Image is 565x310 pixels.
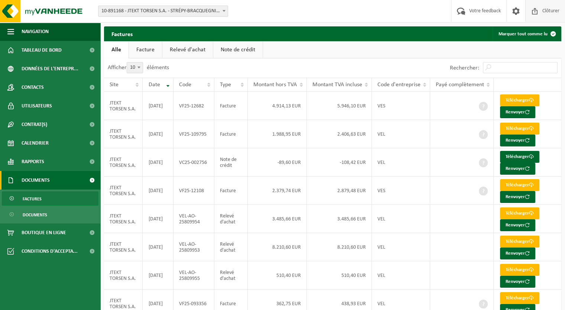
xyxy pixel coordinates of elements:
[143,205,173,233] td: [DATE]
[148,82,160,88] span: Date
[214,120,248,148] td: Facture
[493,26,561,41] button: Marquer tout comme lu
[500,163,535,175] button: Renvoyer
[23,208,47,222] span: Documents
[22,115,47,134] span: Contrat(s)
[307,148,372,177] td: -108,42 EUR
[372,205,430,233] td: VEL
[214,233,248,261] td: Relevé d'achat
[372,92,430,120] td: VES
[248,261,307,290] td: 510,40 EUR
[307,205,372,233] td: 3.485,66 EUR
[213,41,263,58] a: Note de crédit
[143,261,173,290] td: [DATE]
[248,92,307,120] td: 4.914,13 EUR
[436,82,484,88] span: Payé complètement
[22,59,78,78] span: Données de l'entrepr...
[104,120,143,148] td: JTEKT TORSEN S.A.
[253,82,297,88] span: Montant hors TVA
[500,276,535,288] button: Renvoyer
[500,219,535,231] button: Renvoyer
[104,148,143,177] td: JTEKT TORSEN S.A.
[143,120,173,148] td: [DATE]
[22,134,49,152] span: Calendrier
[98,6,228,17] span: 10-891168 - JTEKT TORSEN S.A. - STRÉPY-BRACQUEGNIES
[214,92,248,120] td: Facture
[248,233,307,261] td: 8.210,60 EUR
[22,152,44,171] span: Rapports
[248,205,307,233] td: 3.485,66 EUR
[307,177,372,205] td: 2.879,48 EUR
[173,205,214,233] td: VEL-AO-25809954
[22,22,49,41] span: Navigation
[162,41,213,58] a: Relevé d'achat
[500,207,539,219] a: Télécharger
[500,264,539,276] a: Télécharger
[500,106,535,118] button: Renvoyer
[248,120,307,148] td: 1.988,95 EUR
[173,261,214,290] td: VEL-AO-25809955
[23,192,42,206] span: Factures
[500,123,539,135] a: Télécharger
[372,261,430,290] td: VEL
[98,6,228,16] span: 10-891168 - JTEKT TORSEN S.A. - STRÉPY-BRACQUEGNIES
[307,261,372,290] td: 510,40 EUR
[500,236,539,248] a: Télécharger
[104,261,143,290] td: JTEKT TORSEN S.A.
[143,233,173,261] td: [DATE]
[104,41,129,58] a: Alle
[143,92,173,120] td: [DATE]
[173,148,214,177] td: VC25-002756
[22,171,50,190] span: Documents
[500,248,535,259] button: Renvoyer
[173,177,214,205] td: VF25-12108
[104,177,143,205] td: JTEKT TORSEN S.A.
[104,26,140,41] h2: Factures
[372,233,430,261] td: VEL
[104,205,143,233] td: JTEKT TORSEN S.A.
[143,148,173,177] td: [DATE]
[500,179,539,191] a: Télécharger
[372,120,430,148] td: VEL
[173,233,214,261] td: VEL-AO-25809953
[214,205,248,233] td: Relevé d'achat
[372,148,430,177] td: VEL
[22,41,62,59] span: Tableau de bord
[179,82,191,88] span: Code
[307,120,372,148] td: 2.406,63 EUR
[312,82,362,88] span: Montant TVA incluse
[143,177,173,205] td: [DATE]
[110,82,118,88] span: Site
[450,65,479,71] label: Rechercher:
[214,148,248,177] td: Note de crédit
[248,177,307,205] td: 2.379,74 EUR
[104,233,143,261] td: JTEKT TORSEN S.A.
[129,41,162,58] a: Facture
[22,242,78,261] span: Conditions d'accepta...
[307,233,372,261] td: 8.210,60 EUR
[500,191,535,203] button: Renvoyer
[214,177,248,205] td: Facture
[173,92,214,120] td: VF25-12682
[22,78,44,97] span: Contacts
[220,82,231,88] span: Type
[108,65,169,71] label: Afficher éléments
[248,148,307,177] td: -89,60 EUR
[214,261,248,290] td: Relevé d'achat
[22,223,66,242] span: Boutique en ligne
[372,177,430,205] td: VES
[307,92,372,120] td: 5.946,10 EUR
[173,120,214,148] td: VF25-109795
[377,82,420,88] span: Code d'entreprise
[2,207,98,222] a: Documents
[22,97,52,115] span: Utilisateurs
[500,94,539,106] a: Télécharger
[104,92,143,120] td: JTEKT TORSEN S.A.
[500,292,539,304] a: Télécharger
[2,191,98,206] a: Factures
[500,135,535,146] button: Renvoyer
[127,62,143,73] span: 10
[500,151,539,163] a: Télécharger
